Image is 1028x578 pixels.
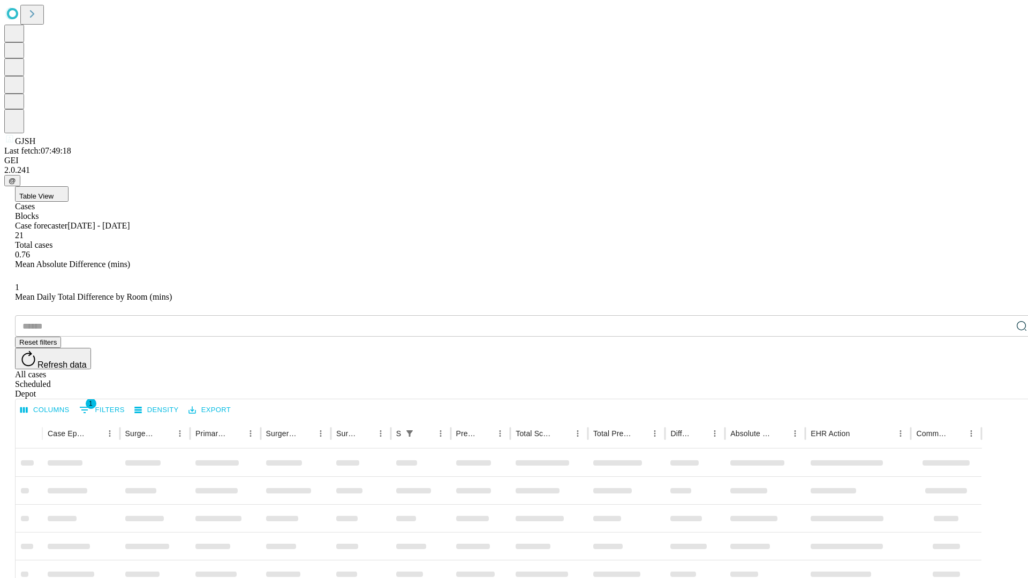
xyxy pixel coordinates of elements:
span: Total cases [15,240,52,249]
button: Menu [172,426,187,441]
div: Absolute Difference [730,429,772,438]
div: Predicted In Room Duration [456,429,477,438]
button: Menu [493,426,508,441]
span: Reset filters [19,338,57,346]
button: Menu [647,426,662,441]
button: Show filters [77,401,127,419]
button: Table View [15,186,69,202]
button: Show filters [402,426,417,441]
button: Menu [373,426,388,441]
button: Menu [433,426,448,441]
div: 2.0.241 [4,165,1024,175]
div: EHR Action [811,429,850,438]
button: Refresh data [15,348,91,369]
div: Surgery Date [336,429,357,438]
span: 1 [86,398,96,409]
span: 1 [15,283,19,292]
span: Mean Absolute Difference (mins) [15,260,130,269]
button: Menu [964,426,979,441]
button: Sort [632,426,647,441]
button: Select columns [18,402,72,419]
span: Table View [19,192,54,200]
span: @ [9,177,16,185]
button: Density [132,402,182,419]
button: Sort [228,426,243,441]
div: Primary Service [195,429,226,438]
button: @ [4,175,20,186]
button: Export [186,402,233,419]
button: Sort [418,426,433,441]
div: Difference [670,429,691,438]
button: Menu [707,426,722,441]
span: GJSH [15,136,35,146]
button: Menu [893,426,908,441]
button: Sort [949,426,964,441]
button: Sort [87,426,102,441]
div: Total Scheduled Duration [516,429,554,438]
div: 1 active filter [402,426,417,441]
span: Last fetch: 07:49:18 [4,146,71,155]
span: 0.76 [15,250,30,259]
button: Menu [788,426,803,441]
div: Scheduled In Room Duration [396,429,401,438]
button: Sort [358,426,373,441]
button: Sort [692,426,707,441]
button: Reset filters [15,337,61,348]
button: Sort [555,426,570,441]
span: 21 [15,231,24,240]
span: Mean Daily Total Difference by Room (mins) [15,292,172,301]
div: Case Epic Id [48,429,86,438]
div: GEI [4,156,1024,165]
button: Sort [478,426,493,441]
div: Surgeon Name [125,429,156,438]
button: Menu [313,426,328,441]
div: Surgery Name [266,429,297,438]
span: Case forecaster [15,221,67,230]
span: [DATE] - [DATE] [67,221,130,230]
button: Sort [851,426,866,441]
button: Menu [102,426,117,441]
div: Total Predicted Duration [593,429,632,438]
button: Sort [298,426,313,441]
button: Menu [570,426,585,441]
button: Menu [243,426,258,441]
button: Sort [157,426,172,441]
div: Comments [916,429,947,438]
span: Refresh data [37,360,87,369]
button: Sort [773,426,788,441]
